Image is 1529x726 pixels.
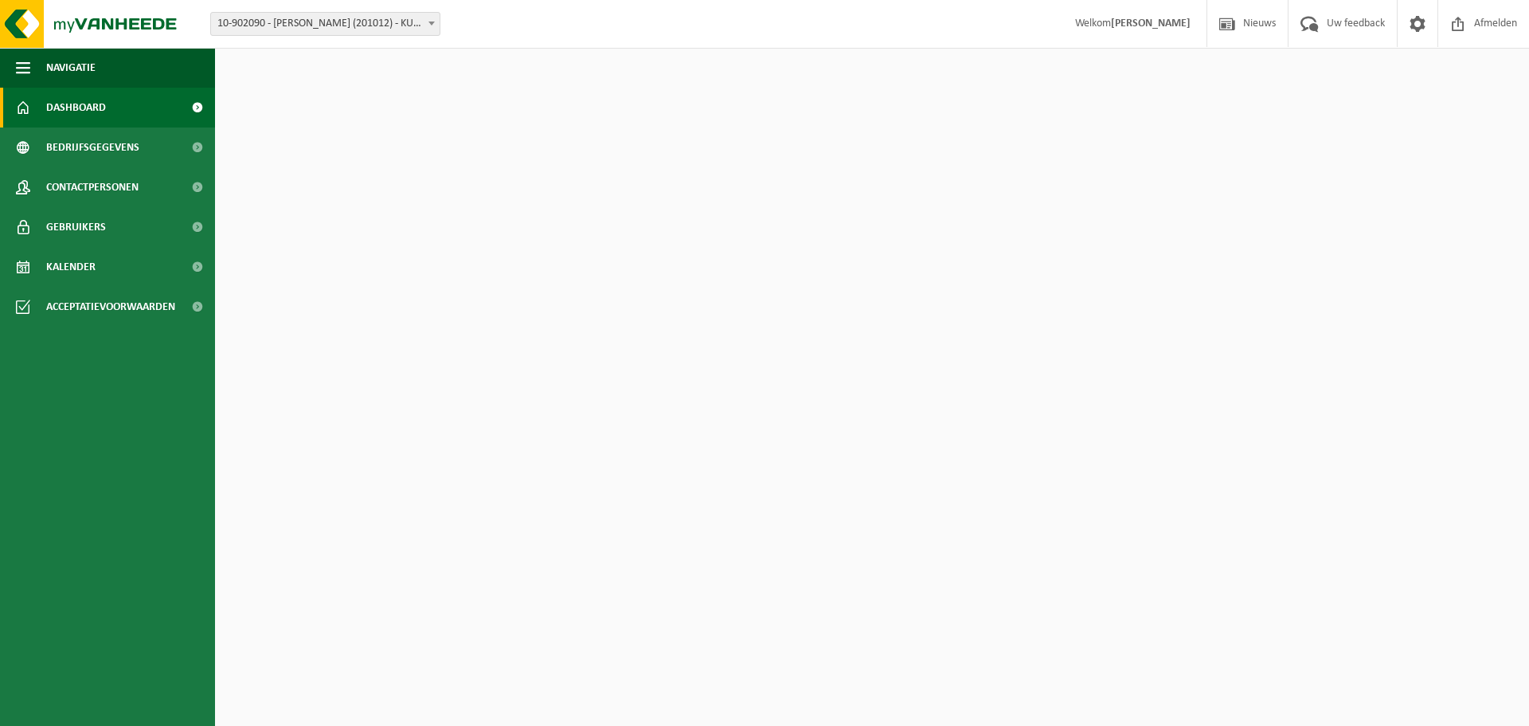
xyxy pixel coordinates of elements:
[1111,18,1191,29] strong: [PERSON_NAME]
[46,88,106,128] span: Dashboard
[46,247,96,287] span: Kalender
[46,287,175,327] span: Acceptatievoorwaarden
[46,167,139,207] span: Contactpersonen
[46,128,139,167] span: Bedrijfsgegevens
[211,13,440,35] span: 10-902090 - AVA KUURNE (201012) - KUURNE
[210,12,440,36] span: 10-902090 - AVA KUURNE (201012) - KUURNE
[46,48,96,88] span: Navigatie
[46,207,106,247] span: Gebruikers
